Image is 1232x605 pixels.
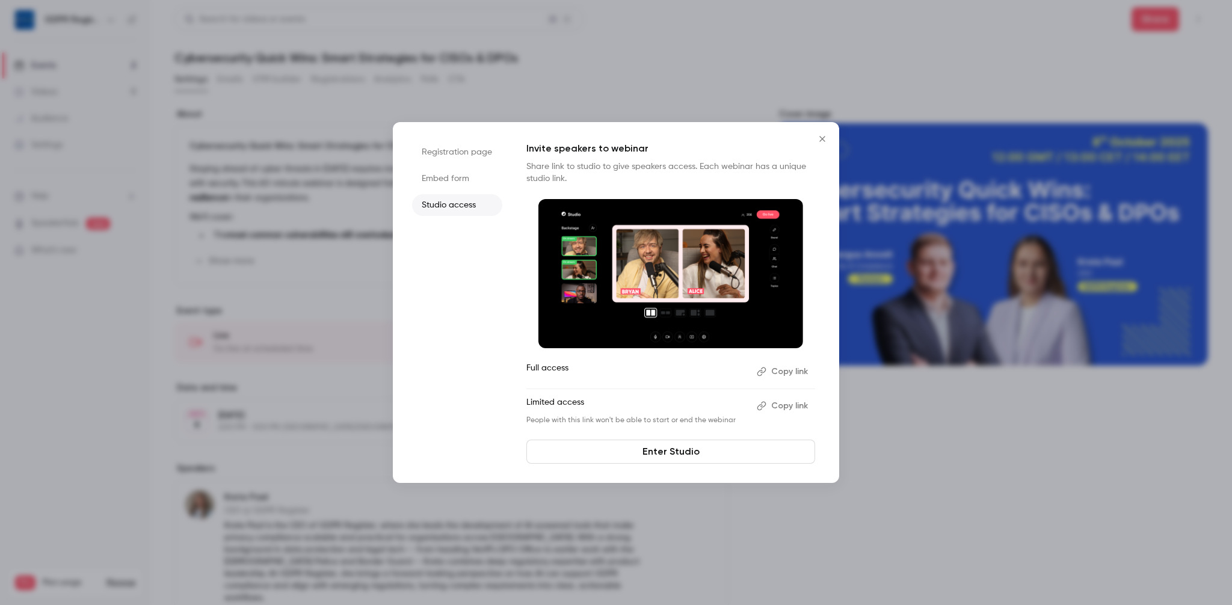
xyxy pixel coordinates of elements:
button: Copy link [752,396,815,416]
li: Studio access [412,194,502,216]
p: Limited access [526,396,747,416]
a: Enter Studio [526,440,815,464]
p: People with this link won't be able to start or end the webinar [526,416,747,425]
li: Embed form [412,168,502,189]
p: Share link to studio to give speakers access. Each webinar has a unique studio link. [526,161,815,185]
li: Registration page [412,141,502,163]
button: Copy link [752,362,815,381]
button: Close [810,127,834,151]
p: Full access [526,362,747,381]
p: Invite speakers to webinar [526,141,815,156]
img: Invite speakers to webinar [538,199,803,348]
